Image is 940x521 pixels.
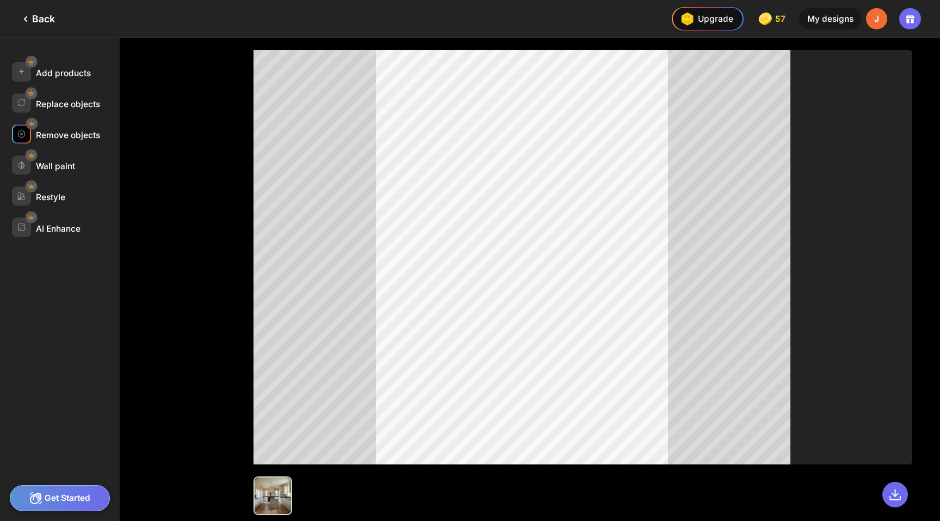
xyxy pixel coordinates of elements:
div: Restyle [36,192,65,202]
div: Replace objects [36,99,100,109]
div: Add products [36,68,91,78]
img: upgrade-nav-btn-icon.gif [677,9,696,28]
div: Upgrade [677,9,733,28]
div: Get Started [10,485,110,511]
div: Back [19,13,55,26]
div: AI Enhance [36,224,81,234]
div: Wall paint [36,161,75,171]
div: My designs [799,8,861,30]
div: Remove objects [36,130,100,140]
span: 57 [775,14,788,24]
div: J [866,8,888,30]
